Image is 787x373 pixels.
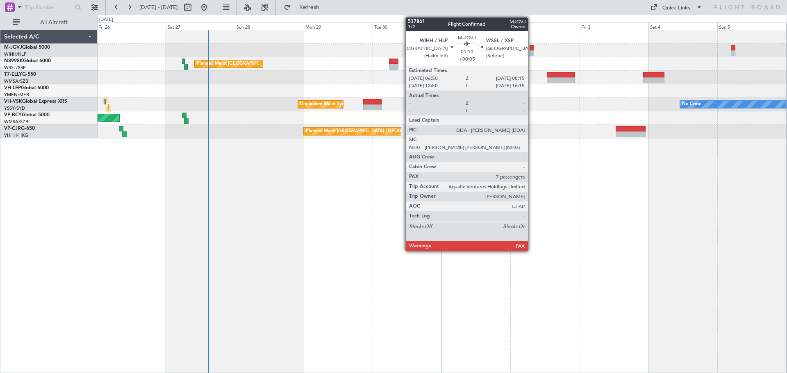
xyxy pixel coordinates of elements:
div: Unplanned Maint Sydney ([PERSON_NAME] Intl) [300,98,401,111]
a: VH-LEPGlobal 6000 [4,86,49,90]
a: VP-CJRG-650 [4,126,35,131]
div: Planned Maint [GEOGRAPHIC_DATA] ([GEOGRAPHIC_DATA] Intl) [197,58,334,70]
div: No Crew [682,98,701,111]
a: M-JGVJGlobal 5000 [4,45,50,50]
div: Sat 27 [166,23,235,30]
a: N8998KGlobal 6000 [4,59,51,63]
a: T7-ELLYG-550 [4,72,36,77]
a: VHHH/HKG [4,132,28,138]
span: [DATE] - [DATE] [139,4,178,11]
span: T7-ELLY [4,72,22,77]
div: Wed 1 [441,23,510,30]
a: WMSA/SZB [4,119,28,125]
div: Thu 2 [510,23,579,30]
div: Planned Maint [GEOGRAPHIC_DATA] ([GEOGRAPHIC_DATA] Intl) [306,125,443,138]
div: Tue 30 [373,23,441,30]
span: N8998K [4,59,23,63]
a: WSSL/XSP [4,65,26,71]
a: YMEN/MEB [4,92,29,98]
span: VP-CJR [4,126,21,131]
div: Sun 28 [235,23,304,30]
span: M-JGVJ [4,45,22,50]
div: Fri 3 [580,23,648,30]
a: WIHH/HLP [4,51,27,57]
a: VP-BCYGlobal 5000 [4,113,50,118]
button: All Aircraft [9,16,89,29]
span: VH-LEP [4,86,21,90]
input: Trip Number [25,1,72,14]
span: VH-VSK [4,99,22,104]
button: Quick Links [646,1,707,14]
span: Refresh [292,5,327,10]
a: WMSA/SZB [4,78,28,84]
div: [DATE] [99,16,113,23]
div: Mon 29 [304,23,373,30]
a: YSSY/SYD [4,105,25,111]
a: VH-VSKGlobal Express XRS [4,99,67,104]
div: [DATE] [443,16,457,23]
div: Fri 26 [97,23,166,30]
button: Refresh [280,1,329,14]
div: Sat 4 [648,23,717,30]
div: Quick Links [662,4,690,12]
span: All Aircraft [21,20,86,25]
div: Sun 5 [717,23,786,30]
span: VP-BCY [4,113,22,118]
